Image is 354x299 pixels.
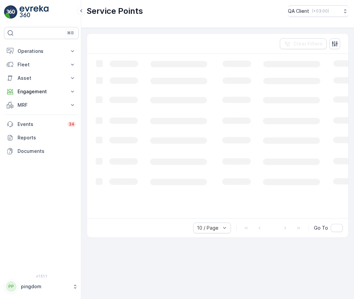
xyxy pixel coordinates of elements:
p: MRF [18,102,65,108]
p: ( +03:00 ) [312,8,329,14]
button: QA Client(+03:00) [288,5,349,17]
p: Engagement [18,88,65,95]
a: Reports [4,131,79,144]
p: Operations [18,48,65,55]
img: logo_light-DOdMpM7g.png [20,5,49,19]
p: pingdom [21,283,69,290]
p: ⌘B [67,30,74,36]
a: Documents [4,144,79,158]
span: v 1.51.1 [4,274,79,278]
p: Documents [18,148,76,155]
p: QA Client [288,8,309,14]
p: Fleet [18,61,65,68]
span: Go To [314,225,328,231]
button: Fleet [4,58,79,71]
p: Service Points [87,6,143,16]
p: 34 [69,122,75,127]
button: Clear Filters [280,38,327,49]
p: Asset [18,75,65,81]
button: Asset [4,71,79,85]
p: Events [18,121,63,128]
p: Reports [18,134,76,141]
button: Engagement [4,85,79,98]
a: Events34 [4,118,79,131]
button: MRF [4,98,79,112]
button: Operations [4,44,79,58]
img: logo [4,5,18,19]
div: PP [6,281,17,292]
button: PPpingdom [4,279,79,294]
p: Clear Filters [293,40,323,47]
